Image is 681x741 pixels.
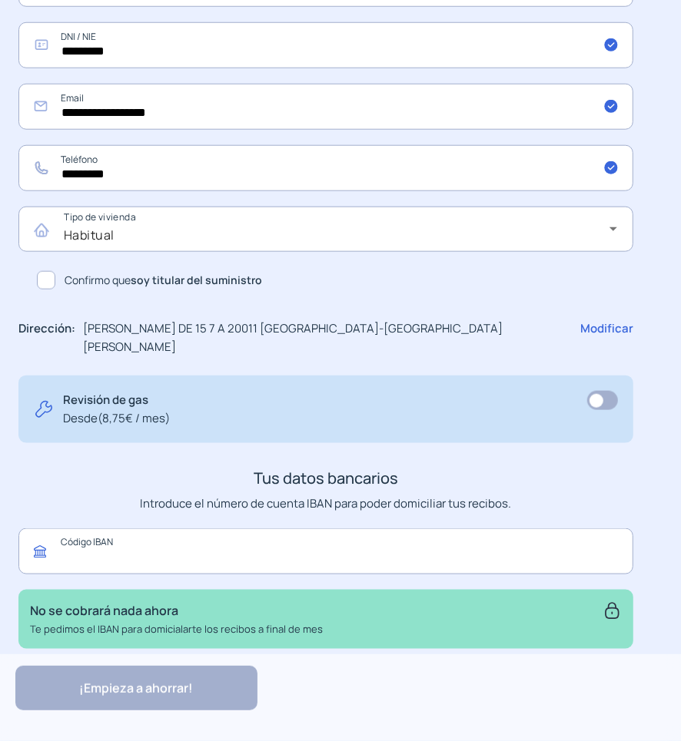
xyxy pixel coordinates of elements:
[65,272,262,289] span: Confirmo que
[63,391,170,428] p: Revisión de gas
[64,211,136,224] mat-label: Tipo de vivienda
[30,621,323,637] p: Te pedimos el IBAN para domicialarte los recibos a final de mes
[18,319,75,356] p: Dirección:
[580,319,633,356] p: Modificar
[63,409,170,428] span: Desde (8,75€ / mes)
[30,601,323,621] p: No se cobrará nada ahora
[83,319,573,356] p: [PERSON_NAME] DE 15 7 A 20011 [GEOGRAPHIC_DATA]-[GEOGRAPHIC_DATA][PERSON_NAME]
[131,273,262,287] b: soy titular del suministro
[34,391,54,428] img: tool.svg
[64,227,115,243] span: Habitual
[18,495,633,513] p: Introduce el número de cuenta IBAN para poder domiciliar tus recibos.
[603,601,622,620] img: secure.svg
[18,466,633,491] h3: Tus datos bancarios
